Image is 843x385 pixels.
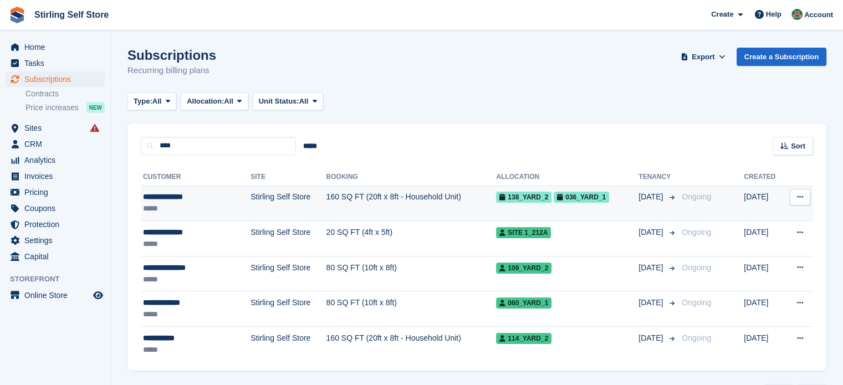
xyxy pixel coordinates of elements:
[638,191,665,203] span: [DATE]
[299,96,309,107] span: All
[251,291,326,327] td: Stirling Self Store
[6,217,105,232] a: menu
[251,186,326,221] td: Stirling Self Store
[682,192,711,201] span: Ongoing
[6,39,105,55] a: menu
[6,184,105,200] a: menu
[24,168,91,184] span: Invoices
[24,184,91,200] span: Pricing
[91,289,105,302] a: Preview store
[30,6,113,24] a: Stirling Self Store
[6,152,105,168] a: menu
[6,168,105,184] a: menu
[127,93,176,111] button: Type: All
[24,201,91,216] span: Coupons
[791,141,805,152] span: Sort
[638,262,665,274] span: [DATE]
[24,152,91,168] span: Analytics
[682,263,711,272] span: Ongoing
[24,233,91,248] span: Settings
[6,288,105,303] a: menu
[6,233,105,248] a: menu
[24,136,91,152] span: CRM
[224,96,233,107] span: All
[86,102,105,113] div: NEW
[682,228,711,237] span: Ongoing
[6,136,105,152] a: menu
[187,96,224,107] span: Allocation:
[25,101,105,114] a: Price increases NEW
[127,64,216,77] p: Recurring billing plans
[127,48,216,63] h1: Subscriptions
[251,168,326,186] th: Site
[9,7,25,23] img: stora-icon-8386f47178a22dfd0bd8f6a31ec36ba5ce8667c1dd55bd0f319d3a0aa187defe.svg
[744,221,784,256] td: [DATE]
[554,192,609,203] span: 036_YARD_1
[251,327,326,362] td: Stirling Self Store
[766,9,781,20] span: Help
[679,48,728,66] button: Export
[25,89,105,99] a: Contracts
[25,102,79,113] span: Price increases
[496,333,551,344] span: 114_Yard_2
[692,52,714,63] span: Export
[744,327,784,362] td: [DATE]
[496,168,638,186] th: Allocation
[24,217,91,232] span: Protection
[638,227,665,238] span: [DATE]
[682,298,711,307] span: Ongoing
[251,256,326,291] td: Stirling Self Store
[181,93,248,111] button: Allocation: All
[253,93,323,111] button: Unit Status: All
[134,96,152,107] span: Type:
[744,291,784,327] td: [DATE]
[496,263,551,274] span: 109_Yard_2
[6,201,105,216] a: menu
[90,124,99,132] i: Smart entry sync failures have occurred
[711,9,733,20] span: Create
[638,168,677,186] th: Tenancy
[24,39,91,55] span: Home
[496,227,551,238] span: Site 1_212A
[6,249,105,264] a: menu
[804,9,833,20] span: Account
[326,168,497,186] th: Booking
[638,332,665,344] span: [DATE]
[326,186,497,221] td: 160 SQ FT (20ft x 8ft - Household Unit)
[326,221,497,256] td: 20 SQ FT (4ft x 5ft)
[6,120,105,136] a: menu
[141,168,251,186] th: Customer
[24,288,91,303] span: Online Store
[6,71,105,87] a: menu
[744,256,784,291] td: [DATE]
[24,249,91,264] span: Capital
[682,333,711,342] span: Ongoing
[259,96,299,107] span: Unit Status:
[326,291,497,327] td: 80 SQ FT (10ft x 8ft)
[737,48,826,66] a: Create a Subscription
[496,297,551,309] span: 060_YARD_1
[326,256,497,291] td: 80 SQ FT (10ft x 8ft)
[24,71,91,87] span: Subscriptions
[251,221,326,256] td: Stirling Self Store
[744,186,784,221] td: [DATE]
[791,9,803,20] img: Lucy
[638,297,665,309] span: [DATE]
[152,96,162,107] span: All
[496,192,551,203] span: 138_Yard_2
[6,55,105,71] a: menu
[24,55,91,71] span: Tasks
[24,120,91,136] span: Sites
[326,327,497,362] td: 160 SQ FT (20ft x 8ft - Household Unit)
[744,168,784,186] th: Created
[10,274,110,285] span: Storefront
